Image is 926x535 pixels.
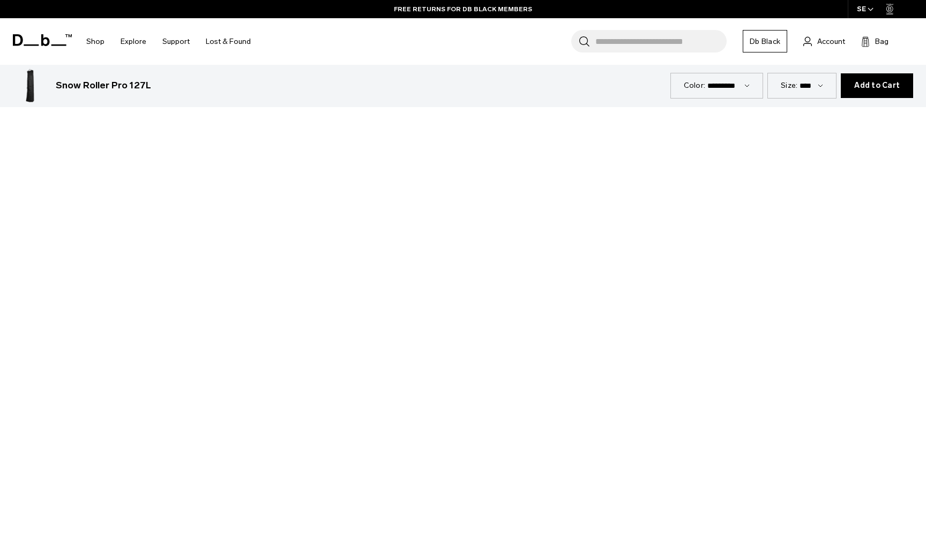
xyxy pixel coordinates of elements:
[841,73,913,98] button: Add to Cart
[121,22,146,61] a: Explore
[206,22,251,61] a: Lost & Found
[803,35,845,48] a: Account
[817,36,845,47] span: Account
[78,18,259,65] nav: Main Navigation
[56,79,151,93] h3: Snow Roller Pro 127L
[861,35,888,48] button: Bag
[86,22,104,61] a: Shop
[781,80,797,91] label: Size:
[162,22,190,61] a: Support
[854,81,900,90] span: Add to Cart
[394,4,532,14] a: FREE RETURNS FOR DB BLACK MEMBERS
[743,30,787,52] a: Db Black
[13,69,47,103] img: Snow_roller_pro_black_out_new_db1.png
[684,80,706,91] label: Color:
[875,36,888,47] span: Bag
